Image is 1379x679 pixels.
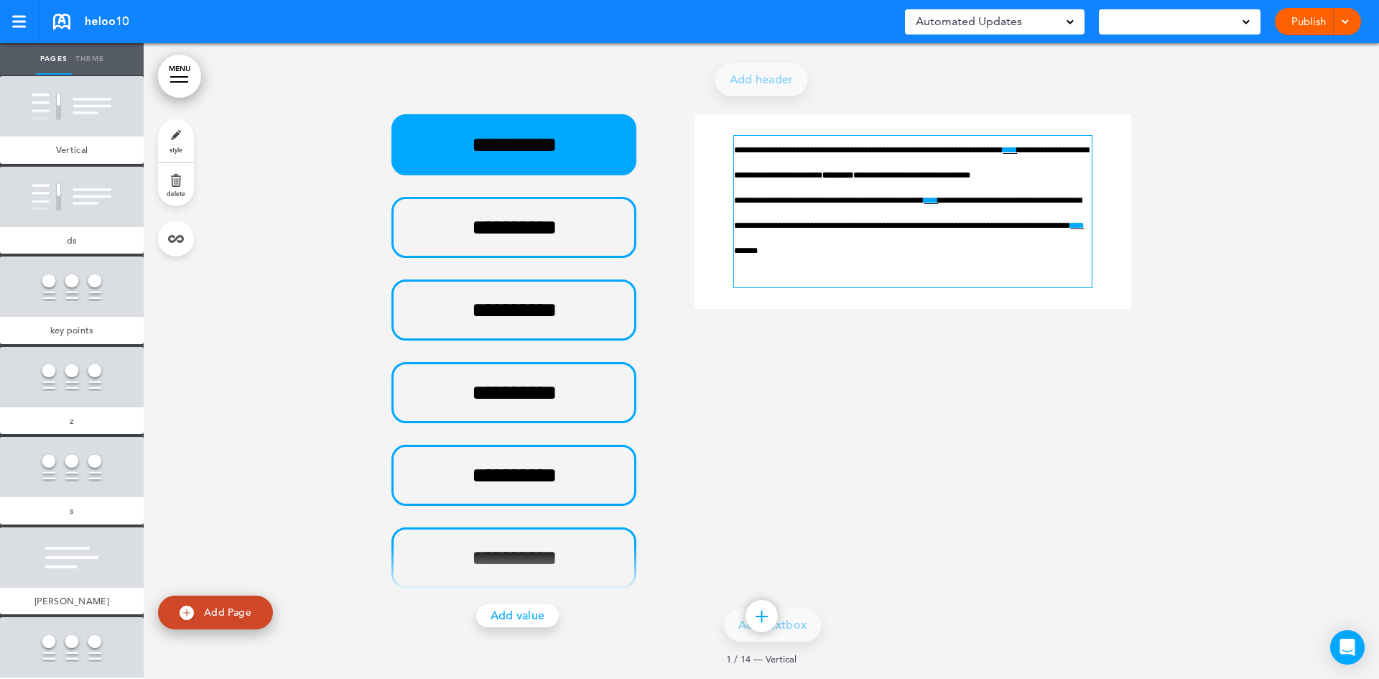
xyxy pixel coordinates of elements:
span: delete [167,189,185,198]
a: delete [158,163,194,206]
span: s [70,504,74,517]
span: 1 / 14 [726,653,751,665]
span: heloo10 [85,14,129,29]
span: Vertical [766,653,797,665]
a: Add textbox [724,609,821,642]
a: Theme [72,43,108,75]
a: Add Page [158,596,273,629]
a: Pages [36,43,72,75]
span: ds [67,234,78,246]
span: Vertical [56,144,88,156]
span: [PERSON_NAME] [34,595,109,607]
span: — [753,653,763,665]
a: Add value [476,604,560,627]
span: style [170,145,182,154]
img: add.svg [180,606,194,620]
a: Add header [715,63,808,96]
span: Automated Updates [916,11,1022,32]
div: Open Intercom Messenger [1330,630,1365,665]
span: key points [50,324,94,336]
a: style [158,119,194,162]
span: z [70,415,74,427]
a: Publish [1286,8,1331,35]
a: MENU [158,55,201,98]
span: Add Page [204,606,251,619]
